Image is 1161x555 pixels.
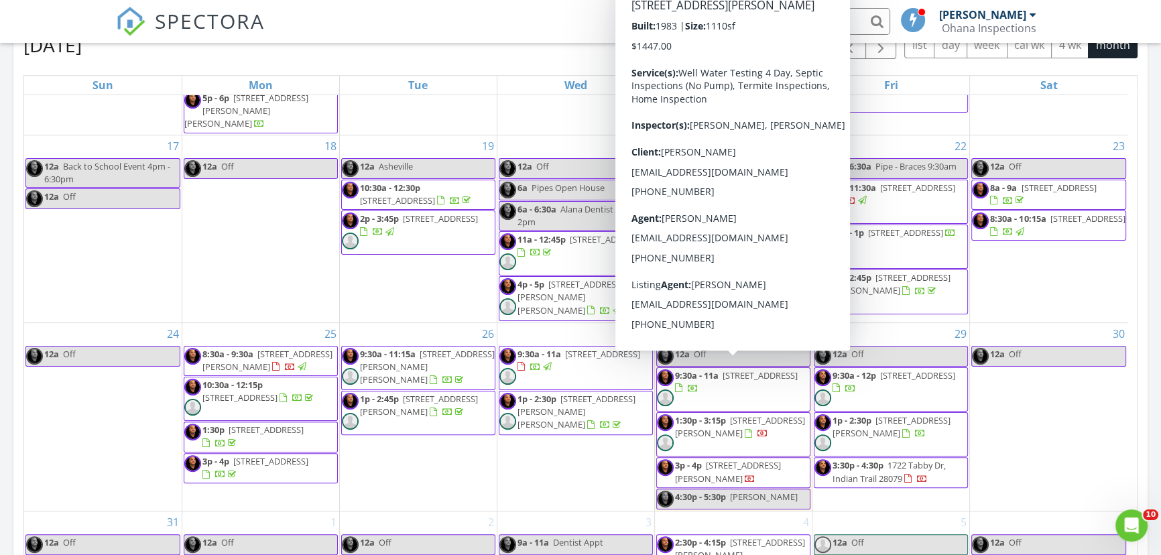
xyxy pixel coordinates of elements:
button: cal wk [1007,32,1052,58]
a: Thursday [721,76,747,95]
button: day [934,32,967,58]
span: 12a [517,160,532,172]
img: img_7436.jpg [342,536,359,553]
img: img_7436.jpg [972,212,989,229]
button: [DATE] [778,32,827,58]
span: [PERSON_NAME] [730,491,798,503]
td: Go to August 19, 2025 [339,135,497,322]
img: default-user-f0147aede5fd5fa78ca7ade42f37bd4542148d508eef1c3d3ea960f66861d68b.jpg [342,413,359,430]
a: 9:30a - 11:15a [STREET_ADDRESS][PERSON_NAME][PERSON_NAME] [360,348,495,385]
a: 3:30p - 4:30p 1722 Tabby Dr, Indian Trail 28079 [833,459,946,484]
span: 5p - 6p [202,92,229,104]
span: [STREET_ADDRESS] [360,194,435,206]
a: Go to August 22, 2025 [952,135,969,157]
a: 1p - 2:30p [STREET_ADDRESS][PERSON_NAME] [833,414,951,439]
span: Dentist Appt [553,536,603,548]
img: img_7436.jpg [657,160,674,177]
img: img_7436.jpg [26,190,43,207]
span: [STREET_ADDRESS][PERSON_NAME][PERSON_NAME] [184,92,308,129]
a: 12p - 1p [STREET_ADDRESS] [814,225,968,269]
iframe: Intercom live chat [1115,509,1148,542]
img: default-user-f0147aede5fd5fa78ca7ade42f37bd4542148d508eef1c3d3ea960f66861d68b.jpg [814,90,831,107]
img: img_7436.jpg [657,348,674,365]
span: 12a [360,160,375,172]
span: 12a [833,348,847,360]
a: 11a - 12:45p [STREET_ADDRESS] [517,233,645,258]
button: 4 wk [1051,32,1089,58]
img: img_7436.jpg [499,278,516,295]
span: [STREET_ADDRESS] [202,391,278,404]
a: 4p - 5p [STREET_ADDRESS][PERSON_NAME][PERSON_NAME] [499,276,653,320]
a: Friday [881,76,901,95]
span: 6a [675,182,685,194]
span: Off [536,160,549,172]
img: img_7436.jpg [26,536,43,553]
img: img_7436.jpg [499,348,516,365]
a: 3p - 4p [STREET_ADDRESS] [184,453,338,483]
span: Off [851,348,864,360]
span: 9a - 11a [517,536,549,548]
img: default-user-f0147aede5fd5fa78ca7ade42f37bd4542148d508eef1c3d3ea960f66861d68b.jpg [499,413,516,430]
span: [STREET_ADDRESS][PERSON_NAME] [202,348,332,373]
a: 10:30a - 12:15p [STREET_ADDRESS] [184,377,338,421]
img: img_7436.jpg [814,348,831,365]
img: img_7436.jpg [814,414,831,431]
a: 9:30a - 11a [STREET_ADDRESS] [499,346,653,390]
a: 2p - 3:45p [STREET_ADDRESS] [341,210,495,255]
a: 8:30a - 9:30a [STREET_ADDRESS][PERSON_NAME] [184,346,338,376]
a: 10:30a - 12:30p [STREET_ADDRESS] [360,182,473,206]
img: img_7436.jpg [342,212,359,229]
img: default-user-f0147aede5fd5fa78ca7ade42f37bd4542148d508eef1c3d3ea960f66861d68b.jpg [814,202,831,219]
img: img_7436.jpg [499,393,516,410]
img: default-user-f0147aede5fd5fa78ca7ade42f37bd4542148d508eef1c3d3ea960f66861d68b.jpg [814,434,831,451]
td: Go to August 29, 2025 [812,322,970,511]
span: [STREET_ADDRESS] [403,212,478,225]
span: [STREET_ADDRESS][PERSON_NAME] [833,271,951,296]
span: 12a [990,160,1005,172]
span: Off [63,536,76,548]
a: Go to September 2, 2025 [485,511,497,533]
a: 5p - 6p [STREET_ADDRESS][PERSON_NAME][PERSON_NAME] [184,92,308,129]
button: Next month [865,32,897,59]
span: 1p - 2:30p [517,393,556,405]
button: Previous month [835,32,866,59]
span: 3p - 4p [675,459,702,471]
td: Go to August 28, 2025 [655,322,812,511]
a: Go to August 28, 2025 [794,323,812,345]
img: img_7436.jpg [342,182,359,198]
span: [STREET_ADDRESS] [565,348,640,360]
a: Wednesday [562,76,590,95]
span: 6a - 6:30a [517,203,556,215]
a: 1:30p - 3:15p [STREET_ADDRESS][PERSON_NAME] [675,414,805,439]
a: 5p - 6p [STREET_ADDRESS][PERSON_NAME][PERSON_NAME] [184,90,338,133]
a: Go to August 31, 2025 [164,511,182,533]
td: Go to August 22, 2025 [812,135,970,322]
span: 8:30a - 9:30a [202,348,253,360]
img: img_7436.jpg [342,348,359,365]
span: Off [851,536,864,548]
a: 1p - 2:45p [STREET_ADDRESS][PERSON_NAME] [360,393,478,418]
a: 1p - 2:45p [STREET_ADDRESS][PERSON_NAME] [814,269,968,314]
span: Alana Open House 11am - 1pm [675,182,792,206]
td: Go to August 30, 2025 [970,322,1127,511]
h2: [DATE] [23,32,82,58]
a: 3:30p - 4:30p 1722 Tabby Dr, Indian Trail 28079 [814,457,968,487]
span: 10:30a - 12:30p [360,182,420,194]
span: Off [694,160,707,172]
span: 10:30a - 12:15p [202,379,263,391]
span: 1p - 2:45p [360,393,399,405]
a: 1p - 2:30p [STREET_ADDRESS][PERSON_NAME] [814,412,968,456]
img: img_7436.jpg [184,455,201,472]
a: Go to August 18, 2025 [322,135,339,157]
span: [STREET_ADDRESS][PERSON_NAME][PERSON_NAME] [360,348,495,385]
span: 12a [44,190,59,202]
span: 2:30p - 4:15p [675,536,726,548]
a: 9a - 10:30a [STREET_ADDRESS][PERSON_NAME] [656,210,810,254]
img: img_7436.jpg [342,393,359,410]
a: 3p - 4p [STREET_ADDRESS][PERSON_NAME] [656,457,810,487]
img: img_7436.jpg [657,257,674,273]
a: 1p - 2:45p [STREET_ADDRESS][PERSON_NAME] [833,271,951,296]
input: Search everything... [622,8,890,35]
a: 8:30a - 10:15a [STREET_ADDRESS] [990,212,1125,237]
a: Saturday [1038,76,1060,95]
